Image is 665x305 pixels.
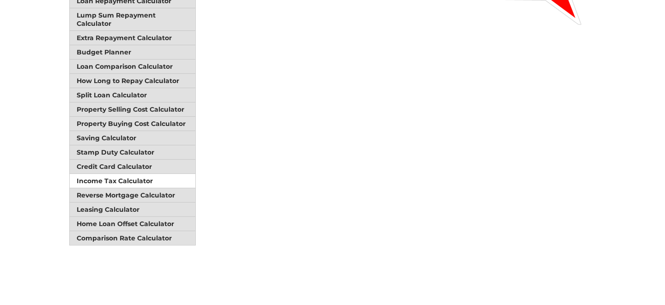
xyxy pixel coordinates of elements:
[70,88,195,102] a: Split Loan Calculator
[70,131,195,145] a: Saving Calculator
[70,188,195,203] a: Reverse Mortgage Calculator
[70,145,195,160] a: Stamp Duty Calculator
[70,203,195,217] a: Leasing Calculator
[70,117,195,131] a: Property Buying Cost Calculator
[70,231,195,245] a: Comparison Rate Calculator
[70,31,195,45] a: Extra Repayment Calculator
[70,74,195,88] a: How Long to Repay Calculator
[70,60,195,74] a: Loan Comparison Calculator
[70,45,195,60] a: Budget Planner
[70,160,195,174] a: Credit Card Calculator
[70,102,195,117] a: Property Selling Cost Calculator
[70,174,195,188] a: Income Tax Calculator
[70,217,195,231] a: Home Loan Offset Calculator
[70,8,195,31] a: Lump Sum Repayment Calculator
